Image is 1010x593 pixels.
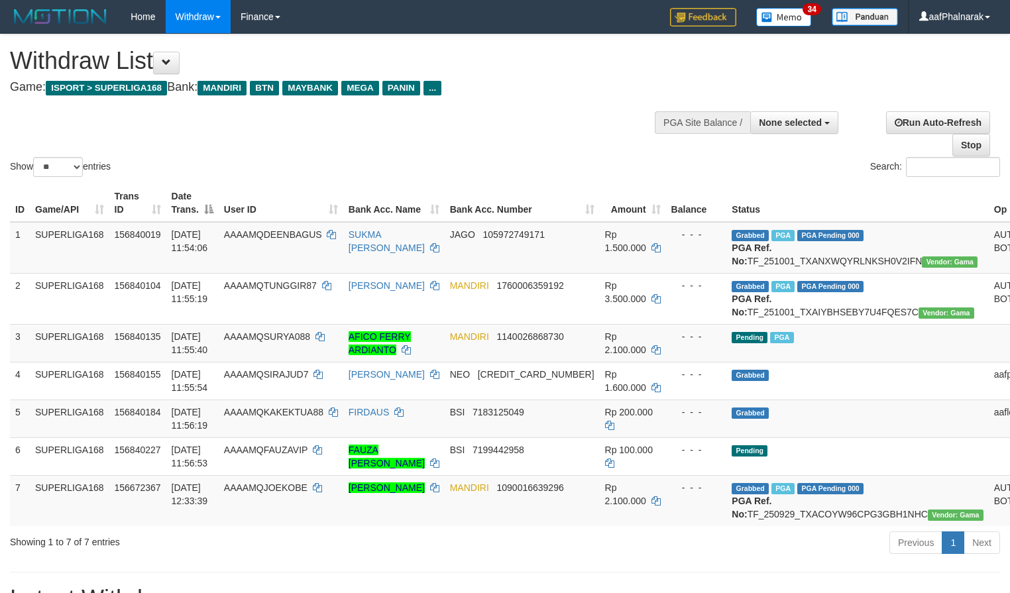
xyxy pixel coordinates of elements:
span: AAAAMQJOEKOBE [224,482,308,493]
span: MANDIRI [450,331,489,342]
td: SUPERLIGA168 [30,324,109,362]
td: 1 [10,222,30,274]
a: 1 [942,531,964,554]
span: AAAAMQTUNGGIR87 [224,280,317,291]
span: Rp 2.100.000 [605,482,646,506]
span: Vendor URL: https://trx31.1velocity.biz [922,256,978,268]
select: Showentries [33,157,83,177]
span: [DATE] 11:55:19 [172,280,208,304]
span: Grabbed [732,370,769,381]
td: 5 [10,400,30,437]
span: Vendor URL: https://trx31.1velocity.biz [919,307,974,319]
span: AAAAMQDEENBAGUS [224,229,322,240]
div: - - - [671,368,722,381]
a: SUKMA [PERSON_NAME] [349,229,425,253]
span: 156840184 [115,407,161,417]
td: SUPERLIGA168 [30,475,109,526]
td: TF_251001_TXANXWQYRLNKSH0V2IFN [726,222,988,274]
span: AAAAMQSURYA088 [224,331,310,342]
a: Next [964,531,1000,554]
h4: Game: Bank: [10,81,660,94]
img: panduan.png [832,8,898,26]
input: Search: [906,157,1000,177]
div: Showing 1 to 7 of 7 entries [10,530,411,549]
th: Status [726,184,988,222]
img: Feedback.jpg [670,8,736,27]
td: SUPERLIGA168 [30,273,109,324]
h1: Withdraw List [10,48,660,74]
label: Search: [870,157,1000,177]
label: Show entries [10,157,111,177]
td: SUPERLIGA168 [30,362,109,400]
span: [DATE] 11:56:19 [172,407,208,431]
button: None selected [750,111,838,134]
span: Marked by aafsengchandara [771,483,795,494]
td: 3 [10,324,30,362]
span: Marked by aafsoycanthlai [770,332,793,343]
div: - - - [671,330,722,343]
span: Copy 7183125049 to clipboard [473,407,524,417]
span: [DATE] 12:33:39 [172,482,208,506]
span: ... [423,81,441,95]
a: AFICO FERRY ARDIANTO [349,331,411,355]
span: 156840104 [115,280,161,291]
th: Balance [666,184,727,222]
th: Amount: activate to sort column ascending [600,184,666,222]
th: Trans ID: activate to sort column ascending [109,184,166,222]
div: - - - [671,481,722,494]
span: Copy 7199442958 to clipboard [473,445,524,455]
div: - - - [671,228,722,241]
span: AAAAMQFAUZAVIP [224,445,308,455]
a: FIRDAUS [349,407,389,417]
th: ID [10,184,30,222]
span: Copy 1140026868730 to clipboard [497,331,564,342]
td: 4 [10,362,30,400]
span: Pending [732,332,767,343]
td: SUPERLIGA168 [30,400,109,437]
span: BTN [250,81,279,95]
b: PGA Ref. No: [732,496,771,519]
th: User ID: activate to sort column ascending [219,184,343,222]
span: PGA Pending [797,230,864,241]
span: MANDIRI [450,482,489,493]
span: [DATE] 11:55:54 [172,369,208,393]
span: 156840227 [115,445,161,455]
span: MAYBANK [282,81,338,95]
span: [DATE] 11:54:06 [172,229,208,253]
th: Game/API: activate to sort column ascending [30,184,109,222]
span: ISPORT > SUPERLIGA168 [46,81,167,95]
span: Pending [732,445,767,457]
div: - - - [671,279,722,292]
span: Grabbed [732,407,769,419]
span: 156672367 [115,482,161,493]
span: JAGO [450,229,475,240]
a: [PERSON_NAME] [349,280,425,291]
span: MEGA [341,81,379,95]
span: PGA Pending [797,483,864,494]
span: PANIN [382,81,420,95]
img: Button%20Memo.svg [756,8,812,27]
span: Grabbed [732,230,769,241]
span: [DATE] 11:55:40 [172,331,208,355]
b: PGA Ref. No: [732,243,771,266]
span: Grabbed [732,281,769,292]
span: AAAAMQKAKEKTUA88 [224,407,323,417]
span: None selected [759,117,822,128]
td: SUPERLIGA168 [30,222,109,274]
div: - - - [671,405,722,419]
span: Rp 3.500.000 [605,280,646,304]
span: Rp 100.000 [605,445,653,455]
a: [PERSON_NAME] [349,369,425,380]
td: 6 [10,437,30,475]
span: MANDIRI [450,280,489,291]
div: PGA Site Balance / [655,111,750,134]
img: MOTION_logo.png [10,7,111,27]
b: PGA Ref. No: [732,294,771,317]
span: MANDIRI [197,81,247,95]
span: 34 [803,3,820,15]
span: Marked by aafsoycanthlai [771,230,795,241]
span: BSI [450,445,465,455]
span: Grabbed [732,483,769,494]
span: Copy 1090016639296 to clipboard [497,482,564,493]
div: - - - [671,443,722,457]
